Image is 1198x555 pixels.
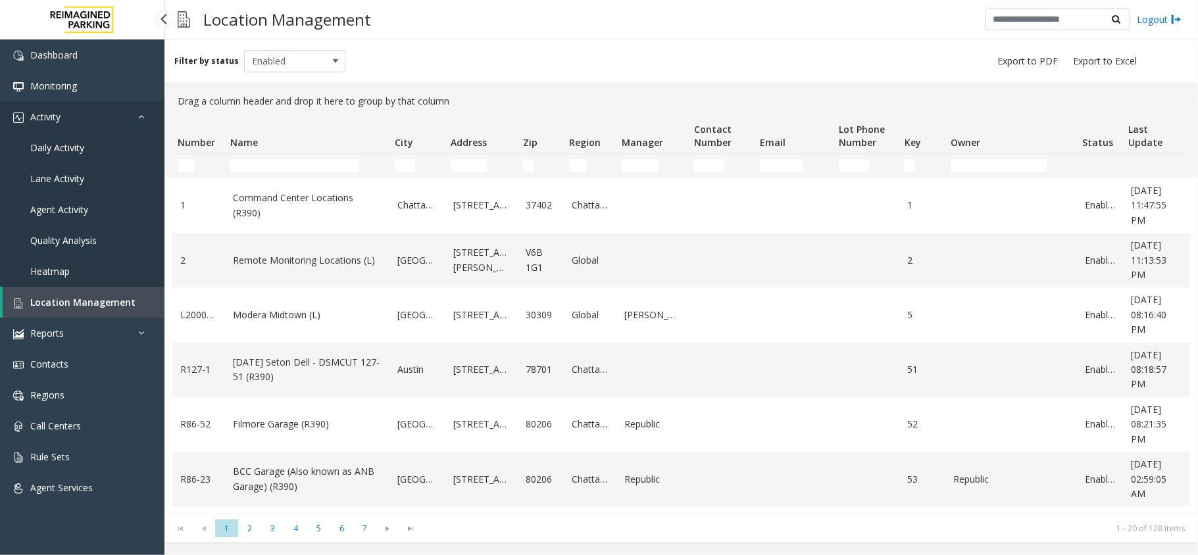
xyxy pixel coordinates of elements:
[180,253,217,268] a: 2
[526,417,556,431] a: 80206
[30,481,93,494] span: Agent Services
[13,452,24,463] img: 'icon'
[261,519,284,537] span: Page 3
[1085,253,1115,268] a: Enabled
[905,159,915,172] input: Key Filter
[445,154,518,178] td: Address Filter
[689,154,755,178] td: Contact Number Filter
[172,154,225,178] td: Number Filter
[180,198,217,212] a: 1
[172,89,1190,114] div: Drag a column header and drop it here to group by that column
[572,253,609,268] a: Global
[233,355,382,385] a: [DATE] Seton Dell - DSMCUT 127-51 (R390)
[30,358,68,370] span: Contacts
[905,136,921,149] span: Key
[451,159,487,172] input: Address Filter
[13,82,24,92] img: 'icon'
[564,154,616,178] td: Region Filter
[399,519,422,538] span: Go to the last page
[453,417,510,431] a: [STREET_ADDRESS]
[430,523,1185,534] kendo-pager-info: 1 - 20 of 128 items
[3,287,164,318] a: Location Management
[622,136,663,149] span: Manager
[1131,457,1181,501] a: [DATE] 02:59:05 AM
[238,519,261,537] span: Page 2
[569,159,586,172] input: Region Filter
[307,519,330,537] span: Page 5
[523,136,537,149] span: Zip
[572,472,609,487] a: Chattanooga
[1128,123,1162,149] span: Last Update
[395,159,415,172] input: City Filter
[180,417,217,431] a: R86-52
[622,159,659,172] input: Manager Filter
[616,154,689,178] td: Manager Filter
[451,136,487,149] span: Address
[30,80,77,92] span: Monitoring
[834,154,899,178] td: Lot Phone Number Filter
[1131,183,1181,228] a: [DATE] 11:47:55 PM
[30,265,70,277] span: Heatmap
[30,172,84,185] span: Lane Activity
[1131,239,1166,281] span: [DATE] 11:13:53 PM
[397,198,437,212] a: Chattanooga
[30,296,136,308] span: Location Management
[1073,55,1137,68] span: Export to Excel
[1085,308,1115,322] a: Enabled
[30,327,64,339] span: Reports
[178,3,190,36] img: pageIcon
[353,519,376,537] span: Page 7
[518,154,564,178] td: Zip Filter
[174,55,239,67] label: Filter by status
[453,245,510,275] a: [STREET_ADDRESS][PERSON_NAME]
[572,308,609,322] a: Global
[624,308,681,322] a: [PERSON_NAME]
[1131,238,1181,282] a: [DATE] 11:13:53 PM
[1131,293,1181,337] a: [DATE] 08:16:40 PM
[13,360,24,370] img: 'icon'
[230,159,359,172] input: Name Filter
[30,49,78,61] span: Dashboard
[233,464,382,494] a: BCC Garage (Also known as ANB Garage) (R390)
[624,472,681,487] a: Republic
[624,417,681,431] a: Republic
[951,159,1047,172] input: Owner Filter
[13,422,24,432] img: 'icon'
[379,523,397,534] span: Go to the next page
[397,472,437,487] a: [GEOGRAPHIC_DATA]
[526,198,556,212] a: 37402
[1131,184,1166,226] span: [DATE] 11:47:55 PM
[839,123,885,149] span: Lot Phone Number
[197,3,378,36] h3: Location Management
[1131,348,1181,392] a: [DATE] 08:18:57 PM
[1085,198,1115,212] a: Enabled
[1131,458,1166,500] span: [DATE] 02:59:05 AM
[402,523,420,534] span: Go to the last page
[225,154,389,178] td: Name Filter
[30,203,88,216] span: Agent Activity
[1085,417,1115,431] a: Enabled
[907,362,937,377] a: 51
[572,417,609,431] a: Chattanooga
[376,519,399,538] span: Go to the next page
[1137,12,1182,26] a: Logout
[13,483,24,494] img: 'icon'
[397,417,437,431] a: [GEOGRAPHIC_DATA]
[1131,402,1181,446] a: [DATE] 08:21:35 PM
[907,472,937,487] a: 53
[760,136,786,149] span: Email
[178,159,195,172] input: Number Filter
[13,112,24,123] img: 'icon'
[453,198,510,212] a: [STREET_ADDRESS]
[992,52,1063,70] button: Export to PDF
[1171,12,1182,26] img: logout
[1085,362,1115,377] a: Enabled
[1131,293,1166,335] span: [DATE] 08:16:40 PM
[953,472,1069,487] a: Republic
[233,308,382,322] a: Modera Midtown (L)
[907,253,937,268] a: 2
[453,308,510,322] a: [STREET_ADDRESS]
[951,136,980,149] span: Owner
[526,472,556,487] a: 80206
[13,298,24,308] img: 'icon'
